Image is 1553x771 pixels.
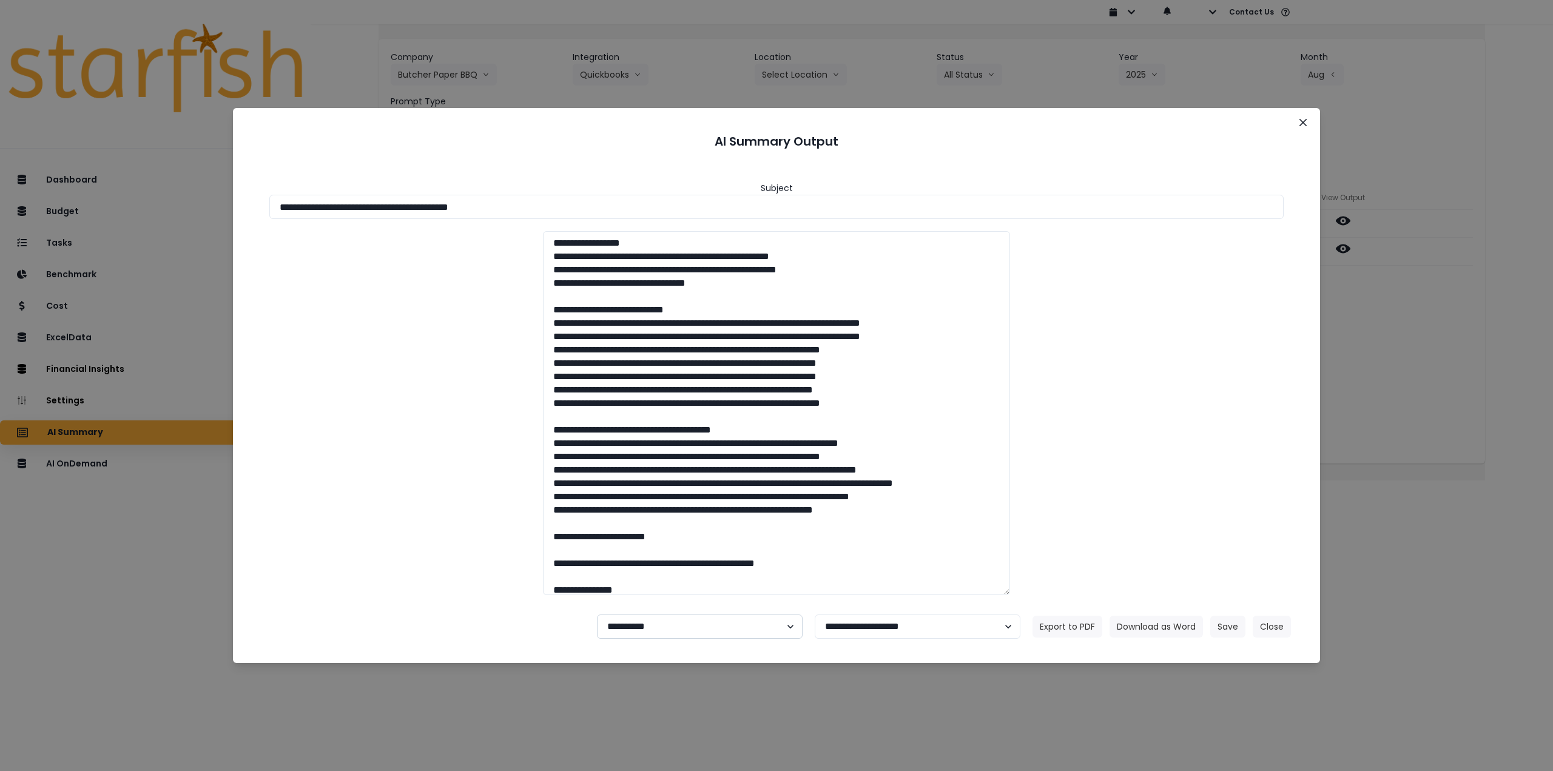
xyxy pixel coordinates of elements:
button: Export to PDF [1033,616,1102,638]
header: AI Summary Output [248,123,1305,160]
button: Download as Word [1110,616,1203,638]
button: Close [1293,113,1313,132]
button: Close [1253,616,1291,638]
button: Save [1210,616,1245,638]
header: Subject [761,182,793,195]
